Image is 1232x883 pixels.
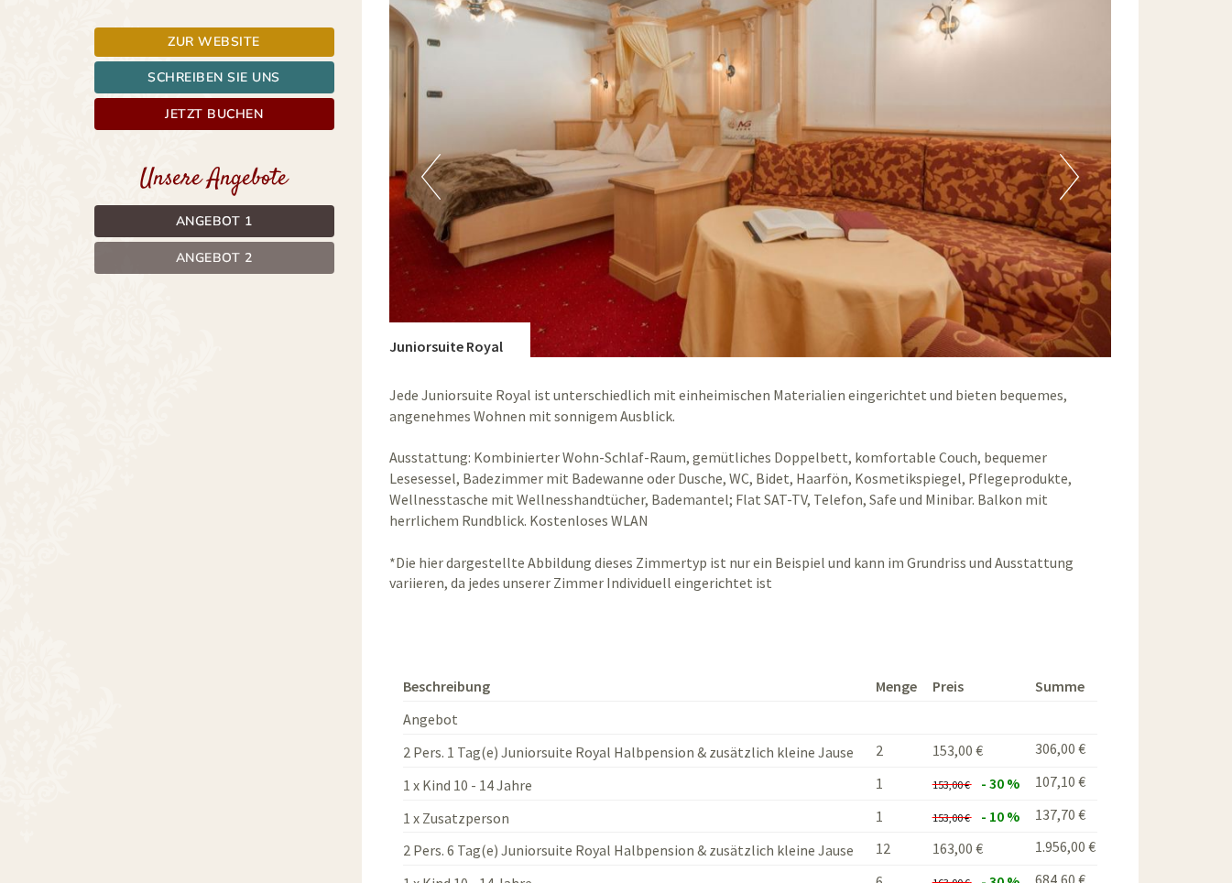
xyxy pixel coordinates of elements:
span: 153,00 € [932,741,983,759]
span: - 10 % [981,807,1019,825]
th: Summe [1028,672,1096,701]
td: 2 Pers. 6 Tag(e) Juniorsuite Royal Halbpension & zusätzlich kleine Jause [403,833,868,866]
td: 1 x Kind 10 - 14 Jahre [403,767,868,800]
td: 306,00 € [1028,734,1096,767]
p: Jede Juniorsuite Royal ist unterschiedlich mit einheimischen Materialien eingerichtet und bieten ... [389,385,1111,594]
button: Previous [421,154,441,200]
td: Angebot [403,702,868,735]
td: 2 Pers. 1 Tag(e) Juniorsuite Royal Halbpension & zusätzlich kleine Jause [403,734,868,767]
td: 137,70 € [1028,800,1096,833]
td: 2 [868,734,925,767]
div: Juniorsuite Royal [389,322,530,357]
a: Jetzt buchen [94,98,334,130]
span: 153,00 € [932,811,970,824]
span: Angebot 2 [176,249,253,267]
th: Preis [925,672,1029,701]
th: Beschreibung [403,672,868,701]
td: 1.956,00 € [1028,833,1096,866]
span: 163,00 € [932,839,983,857]
div: Guten Tag, wie können wir Ihnen helfen? [431,49,708,105]
td: 12 [868,833,925,866]
td: 1 [868,800,925,833]
span: - 30 % [981,774,1019,792]
span: 153,00 € [932,778,970,791]
div: Dienstag [318,14,405,45]
td: 1 x Zusatzperson [403,800,868,833]
div: Unsere Angebote [94,162,334,196]
button: Next [1060,154,1079,200]
a: Zur Website [94,27,334,57]
td: 1 [868,767,925,800]
th: Menge [868,672,925,701]
small: 19:49 [440,89,694,102]
td: 107,10 € [1028,767,1096,800]
div: Sie [440,53,694,68]
a: Schreiben Sie uns [94,61,334,93]
span: Angebot 1 [176,213,253,230]
button: Senden [612,483,722,515]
